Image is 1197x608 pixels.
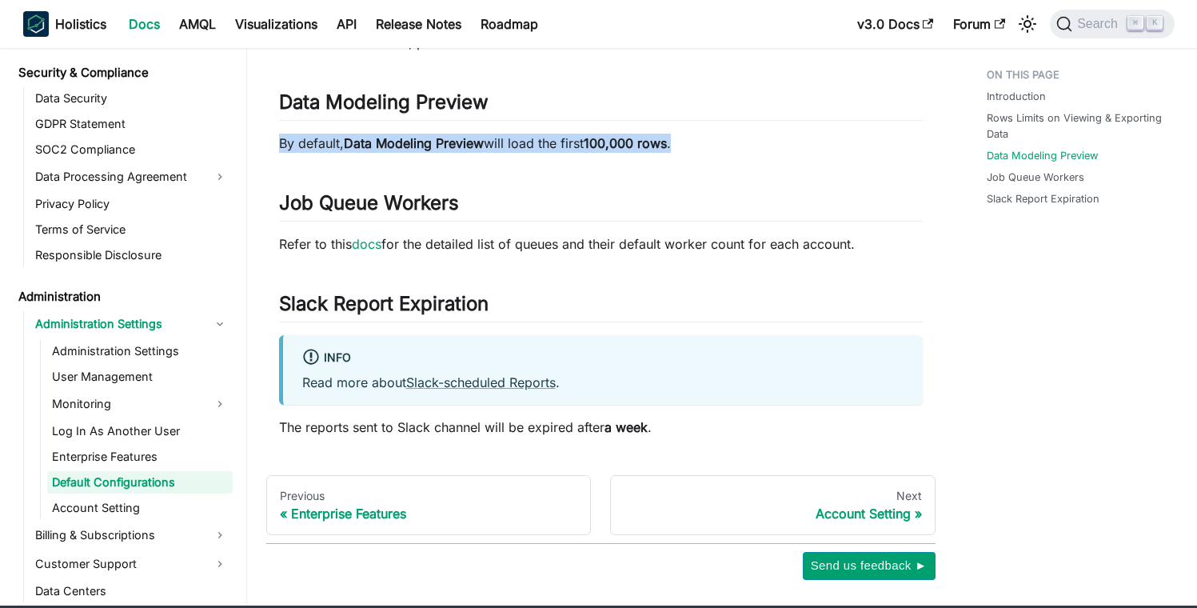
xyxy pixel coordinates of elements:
[624,506,922,522] div: Account Setting
[987,110,1165,141] a: Rows Limits on Viewing & Exporting Data
[811,555,928,576] span: Send us feedback ►
[30,522,233,548] a: Billing & Subscriptions
[1050,10,1174,38] button: Search (Command+K)
[944,11,1015,37] a: Forum
[279,292,923,322] h2: Slack Report Expiration
[302,348,904,369] div: info
[30,580,233,602] a: Data Centers
[47,446,233,468] a: Enterprise Features
[280,506,578,522] div: Enterprise Features
[344,135,484,151] strong: Data Modeling Preview
[47,497,233,519] a: Account Setting
[30,164,233,190] a: Data Processing Agreement
[170,11,225,37] a: AMQL
[279,90,923,121] h2: Data Modeling Preview
[302,373,904,392] p: Read more about .
[30,193,233,215] a: Privacy Policy
[266,475,936,536] nav: Docs pages
[47,391,233,417] a: Monitoring
[30,218,233,241] a: Terms of Service
[624,489,922,503] div: Next
[604,419,648,435] strong: a week
[987,170,1084,185] a: Job Queue Workers
[848,11,944,37] a: v3.0 Docs
[366,11,471,37] a: Release Notes
[14,286,233,308] a: Administration
[593,34,619,50] a: here
[30,244,233,266] a: Responsible Disclosure
[119,11,170,37] a: Docs
[803,552,936,579] button: Send us feedback ►
[406,374,556,390] a: Slack-scheduled Reports
[280,489,578,503] div: Previous
[30,113,233,135] a: GDPR Statement
[30,87,233,110] a: Data Security
[23,11,49,37] img: Holistics
[30,311,233,337] a: Administration Settings
[987,89,1046,104] a: Introduction
[30,138,233,161] a: SOC2 Compliance
[471,11,548,37] a: Roadmap
[55,14,106,34] b: Holistics
[1147,16,1163,30] kbd: K
[327,11,366,37] a: API
[352,236,381,252] a: docs
[279,234,923,254] p: Refer to this for the detailed list of queues and their default worker count for each account.
[47,471,233,494] a: Default Configurations
[266,475,592,536] a: PreviousEnterprise Features
[584,135,667,151] strong: 100,000 rows
[7,46,247,606] nav: Docs sidebar
[279,418,923,437] p: The reports sent to Slack channel will be expired after .
[30,551,233,577] a: Customer Support
[279,134,923,153] p: By default, will load the first .
[1072,17,1127,31] span: Search
[987,191,1099,206] a: Slack Report Expiration
[23,11,106,37] a: HolisticsHolistics
[47,340,233,362] a: Administration Settings
[987,148,1098,163] a: Data Modeling Preview
[279,191,923,222] h2: Job Queue Workers
[610,475,936,536] a: NextAccount Setting
[14,62,233,84] a: Security & Compliance
[47,366,233,388] a: User Management
[47,420,233,442] a: Log In As Another User
[1015,11,1040,37] button: Switch between dark and light mode (currently light mode)
[225,11,327,37] a: Visualizations
[1127,16,1143,30] kbd: ⌘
